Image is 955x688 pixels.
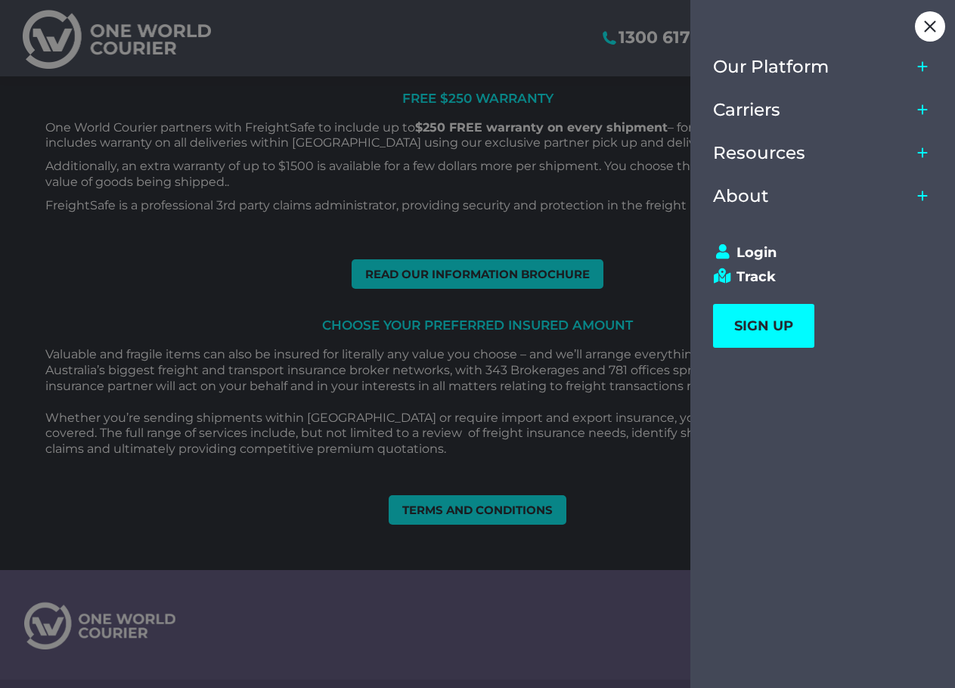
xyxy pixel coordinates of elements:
span: Carriers [713,100,780,120]
span: SIGN UP [734,318,793,334]
a: Track [713,268,919,285]
span: Our Platform [713,57,829,77]
a: Login [713,244,919,261]
a: Our Platform [713,45,911,88]
a: About [713,175,911,218]
a: Carriers [713,88,911,132]
span: About [713,186,769,206]
a: Resources [713,132,911,175]
div: Close [915,11,945,42]
a: SIGN UP [713,304,814,348]
span: Resources [713,143,805,163]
